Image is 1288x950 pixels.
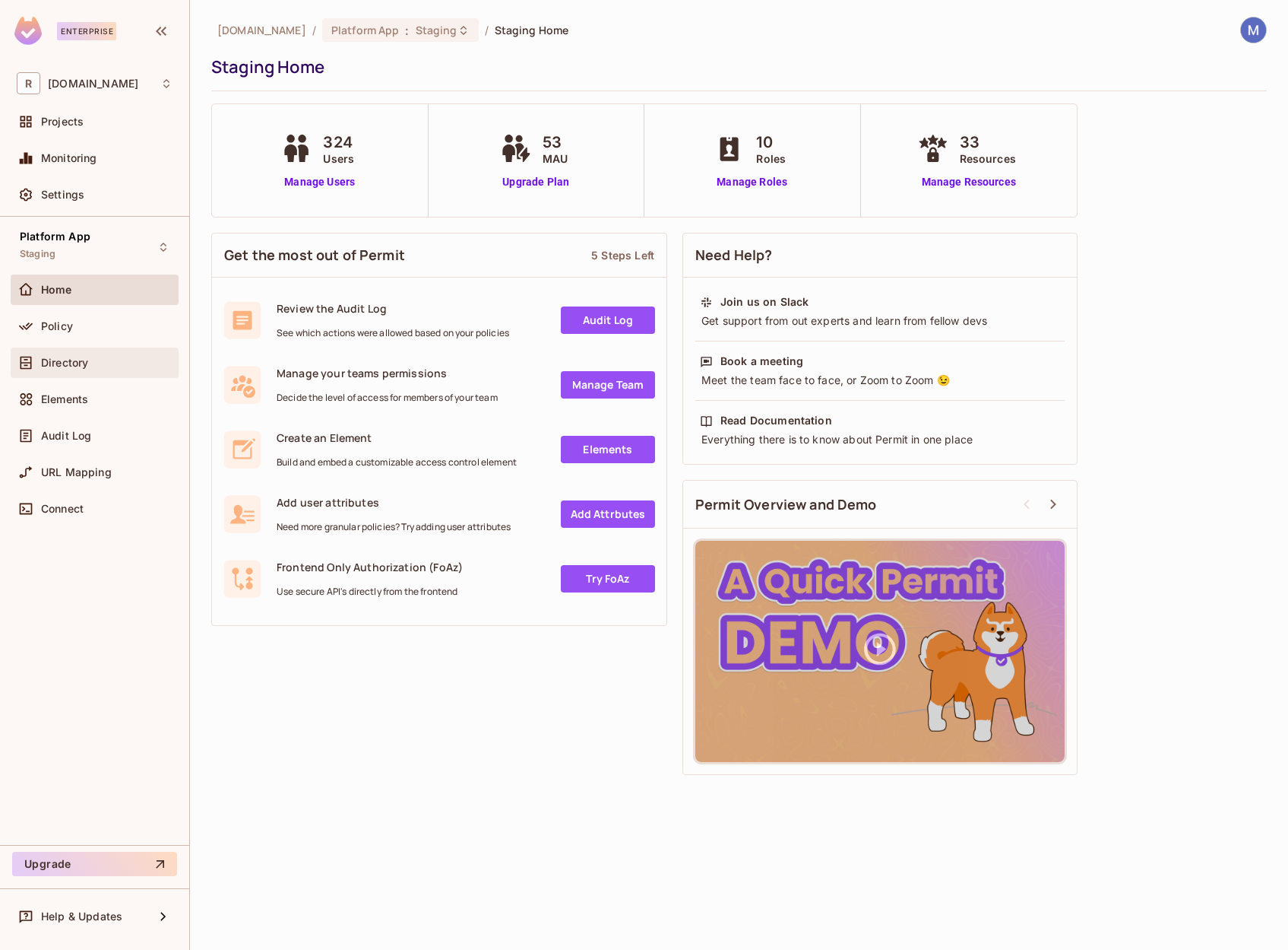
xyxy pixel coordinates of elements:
div: Enterprise [57,22,116,40]
a: Manage Team [561,371,655,399]
span: Build and embed a customizable access control element [277,456,517,469]
span: Create an Element [277,431,517,445]
span: Connect [41,503,84,515]
span: Platform App [331,23,400,37]
span: Home [41,284,72,296]
span: Workspace: redica.com [48,78,138,90]
span: 53 [543,131,568,154]
span: 10 [756,131,786,154]
img: Mark Smerchek [1241,17,1266,43]
span: Manage your teams permissions [277,366,498,380]
span: URL Mapping [41,466,112,478]
span: MAU [543,151,568,167]
div: Get support from out experts and learn from fellow devs [700,313,1060,329]
div: Read Documentation [720,413,832,428]
a: Manage Users [277,174,362,190]
a: Try FoAz [561,565,655,593]
span: Permit Overview and Demo [695,495,877,514]
span: Projects [41,116,84,128]
span: Policy [41,320,73,332]
div: Meet the team face to face, or Zoom to Zoom 😉 [700,373,1060,388]
a: Add Attrbutes [561,500,655,528]
li: / [485,23,489,37]
img: SReyMgAAAABJRU5ErkJggg== [14,17,42,45]
a: Manage Resources [914,174,1024,190]
span: Staging Home [495,23,569,37]
span: Help & Updates [41,910,122,923]
span: Decide the level of access for members of your team [277,392,498,404]
span: Settings [41,189,84,201]
a: Upgrade Plan [497,174,575,190]
span: Need more granular policies? Try adding user attributes [277,521,511,533]
a: Audit Log [561,307,655,334]
span: Staging [416,23,457,37]
a: Manage Roles [710,174,793,190]
span: Use secure API's directly from the frontend [277,586,463,598]
span: Review the Audit Log [277,301,509,316]
div: Everything there is to know about Permit in one place [700,432,1060,447]
span: Staging [20,248,55,260]
span: See which actions were allowed based on your policies [277,327,509,339]
span: Roles [756,151,786,167]
span: Users [323,151,354,167]
span: Platform App [20,230,90,243]
div: Staging Home [211,56,1259,78]
span: Resources [960,151,1016,167]
span: R [17,72,40,94]
div: Book a meeting [720,354,803,369]
li: / [312,23,316,37]
span: Directory [41,357,88,369]
div: Join us on Slack [720,294,809,310]
span: Elements [41,393,88,405]
button: Upgrade [12,852,177,876]
span: Audit Log [41,430,91,442]
span: the active workspace [217,23,306,37]
span: : [404,24,410,37]
span: Get the most out of Permit [224,246,405,265]
span: 324 [323,131,354,154]
span: Frontend Only Authorization (FoAz) [277,560,463,574]
a: Elements [561,436,655,463]
span: Add user attributes [277,495,511,510]
span: 33 [960,131,1016,154]
span: Monitoring [41,152,97,164]
div: 5 Steps Left [591,248,654,262]
span: Need Help? [695,246,773,265]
